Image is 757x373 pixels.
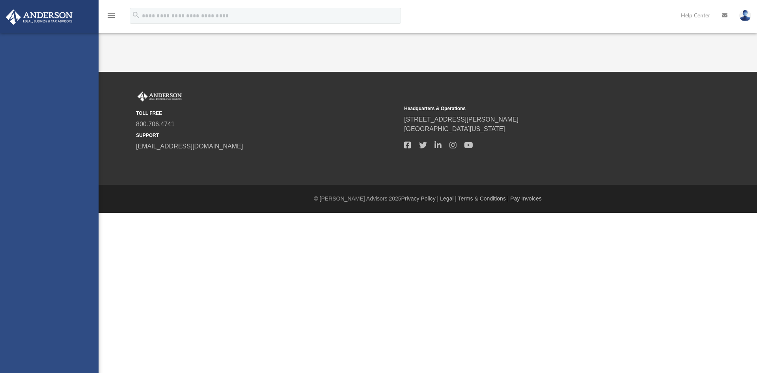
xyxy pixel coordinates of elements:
a: Pay Invoices [510,195,541,202]
a: [GEOGRAPHIC_DATA][US_STATE] [404,126,505,132]
a: 800.706.4741 [136,121,175,127]
a: Legal | [440,195,457,202]
i: menu [106,11,116,21]
i: search [132,11,140,19]
a: Terms & Conditions | [458,195,509,202]
a: [EMAIL_ADDRESS][DOMAIN_NAME] [136,143,243,150]
div: © [PERSON_NAME] Advisors 2025 [99,195,757,203]
small: SUPPORT [136,132,399,139]
a: menu [106,15,116,21]
small: Headquarters & Operations [404,105,667,112]
img: Anderson Advisors Platinum Portal [4,9,75,25]
small: TOLL FREE [136,110,399,117]
a: Privacy Policy | [401,195,439,202]
img: Anderson Advisors Platinum Portal [136,92,183,102]
a: [STREET_ADDRESS][PERSON_NAME] [404,116,518,123]
img: User Pic [739,10,751,21]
